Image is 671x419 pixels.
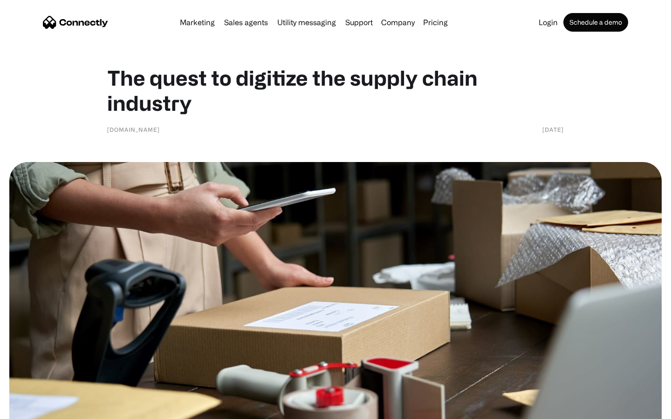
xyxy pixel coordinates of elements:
[9,403,56,416] aside: Language selected: English
[107,125,160,134] div: [DOMAIN_NAME]
[419,19,452,26] a: Pricing
[563,13,628,32] a: Schedule a demo
[535,19,561,26] a: Login
[381,16,415,29] div: Company
[542,125,564,134] div: [DATE]
[107,65,564,115] h1: The quest to digitize the supply chain industry
[176,19,219,26] a: Marketing
[342,19,377,26] a: Support
[220,19,272,26] a: Sales agents
[19,403,56,416] ul: Language list
[274,19,340,26] a: Utility messaging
